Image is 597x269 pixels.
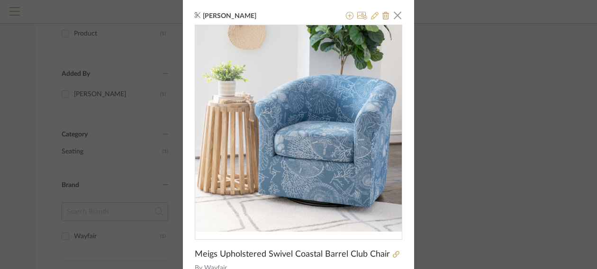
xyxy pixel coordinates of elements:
span: Meigs Upholstered Swivel Coastal Barrel Club Chair [195,249,390,260]
button: Close [388,6,407,25]
span: [PERSON_NAME] [203,12,271,20]
div: 0 [195,25,402,232]
img: 822c4fb0-bce3-4311-938a-a8425fb08af6_436x436.jpg [195,25,402,232]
